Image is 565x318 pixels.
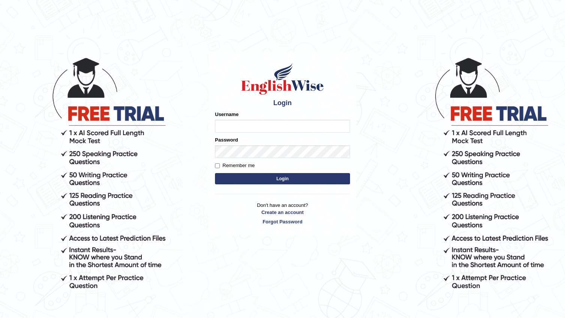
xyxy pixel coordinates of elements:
[215,218,350,225] a: Forgot Password
[215,111,239,118] label: Username
[215,163,220,168] input: Remember me
[215,136,238,143] label: Password
[215,162,255,169] label: Remember me
[215,99,350,107] h4: Login
[215,202,350,225] p: Don't have an account?
[240,62,325,96] img: Logo of English Wise sign in for intelligent practice with AI
[215,173,350,184] button: Login
[215,209,350,216] a: Create an account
